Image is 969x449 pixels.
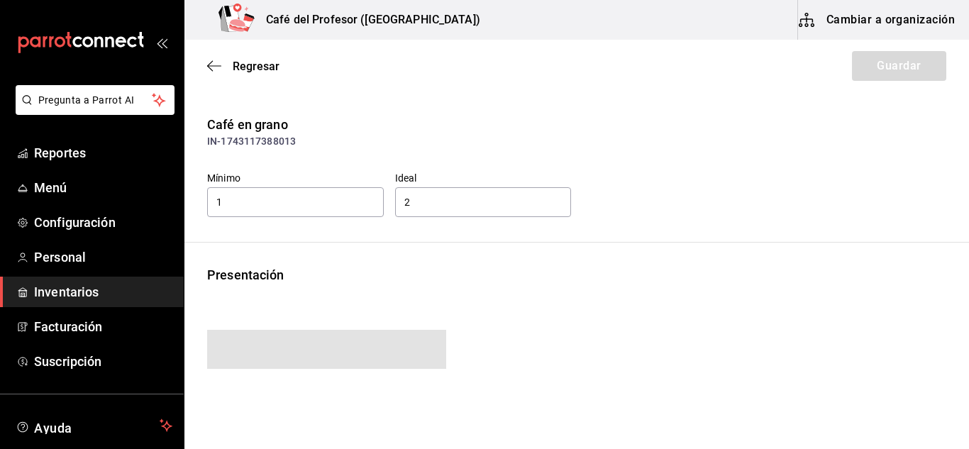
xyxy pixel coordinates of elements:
span: Facturación [34,317,172,336]
span: Ayuda [34,417,154,434]
span: Personal [34,248,172,267]
span: Pregunta a Parrot AI [38,93,153,108]
div: IN-1743117388013 [207,134,946,149]
div: Café en grano [207,115,946,134]
label: Ideal [395,173,572,183]
span: Suscripción [34,352,172,371]
input: 0 [207,187,384,217]
input: 0 [395,187,572,217]
span: Menú [34,178,172,197]
span: Reportes [34,143,172,162]
a: Pregunta a Parrot AI [10,103,175,118]
h3: Café del Profesor ([GEOGRAPHIC_DATA]) [255,11,480,28]
label: Mínimo [207,173,384,183]
span: Configuración [34,213,172,232]
div: Presentación [207,265,946,284]
span: Regresar [233,60,279,73]
button: open_drawer_menu [156,37,167,48]
span: Inventarios [34,282,172,301]
button: Pregunta a Parrot AI [16,85,175,115]
button: Regresar [207,60,279,73]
